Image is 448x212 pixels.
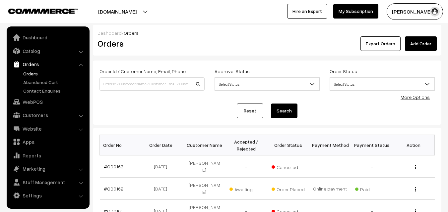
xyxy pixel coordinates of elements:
button: Search [271,104,297,118]
a: Customers [8,109,87,121]
button: [DOMAIN_NAME] [75,3,160,20]
a: Reset [237,104,263,118]
td: [PERSON_NAME] [183,178,225,200]
span: Select Status [330,77,435,91]
label: Order Id / Customer Name, Email, Phone [99,68,186,75]
a: Add Order [405,36,437,51]
img: user [430,7,440,17]
a: #OD0163 [104,164,123,169]
span: Orders [124,30,139,36]
td: [PERSON_NAME] [183,155,225,178]
span: Select Status [330,78,434,90]
a: #OD0162 [104,186,123,191]
th: Payment Method [309,135,351,155]
th: Payment Status [351,135,393,155]
span: Cancelled [272,162,305,171]
td: - [225,155,267,178]
span: Select Status [215,77,320,91]
a: Contact Enquires [22,87,87,94]
a: Hire an Expert [287,4,327,19]
a: Settings [8,190,87,201]
div: / [97,29,437,36]
h2: Orders [97,38,204,49]
button: [PERSON_NAME] [387,3,443,20]
span: Awaiting [229,184,263,193]
th: Order Status [267,135,309,155]
label: Approval Status [215,68,250,75]
a: Website [8,123,87,135]
a: Orders [22,70,87,77]
a: My Subscription [333,4,378,19]
a: Apps [8,136,87,148]
td: Online payment [309,178,351,200]
a: WebPOS [8,96,87,108]
td: - [351,155,393,178]
td: [DATE] [142,155,183,178]
th: Customer Name [183,135,225,155]
span: Paid [355,184,388,193]
label: Order Status [330,68,357,75]
input: Order Id / Customer Name / Customer Email / Customer Phone [99,77,205,91]
img: Menu [415,165,416,169]
span: Select Status [215,78,319,90]
a: Marketing [8,163,87,175]
img: Menu [415,187,416,191]
a: Orders [8,58,87,70]
a: Catalog [8,45,87,57]
a: Dashboard [97,30,122,36]
a: Abandoned Cart [22,79,87,86]
a: Reports [8,149,87,161]
th: Action [393,135,434,155]
a: Staff Management [8,176,87,188]
a: More Options [401,94,430,100]
img: COMMMERCE [8,9,78,14]
th: Order No [100,135,142,155]
span: Order Placed [272,184,305,193]
a: Dashboard [8,31,87,43]
button: Export Orders [360,36,401,51]
th: Order Date [142,135,183,155]
td: [DATE] [142,178,183,200]
a: COMMMERCE [8,7,66,15]
th: Accepted / Rejected [225,135,267,155]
